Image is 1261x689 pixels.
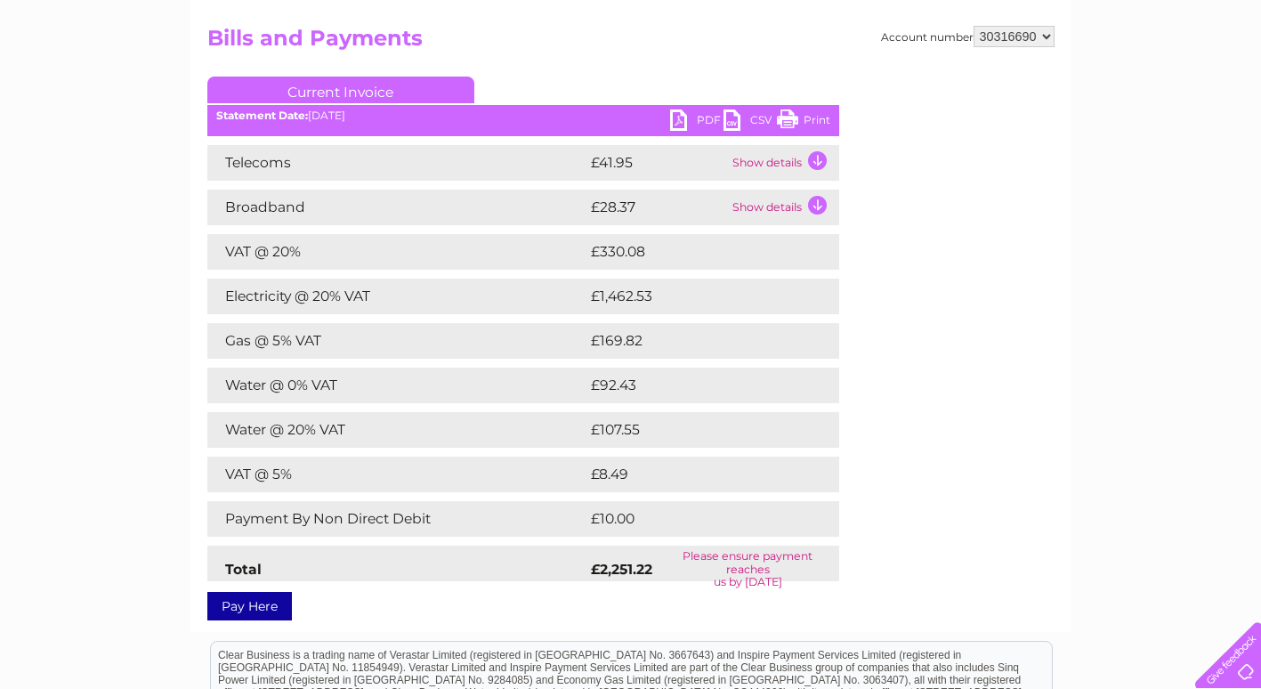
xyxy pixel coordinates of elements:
[586,368,804,403] td: £92.43
[586,234,808,270] td: £330.08
[207,412,586,448] td: Water @ 20% VAT
[926,9,1048,31] a: 0333 014 3131
[207,26,1055,60] h2: Bills and Payments
[728,190,839,225] td: Show details
[586,145,728,181] td: £41.95
[591,561,652,578] strong: £2,251.22
[586,190,728,225] td: £28.37
[1143,76,1186,89] a: Contact
[207,323,586,359] td: Gas @ 5% VAT
[992,76,1031,89] a: Energy
[207,234,586,270] td: VAT @ 20%
[207,501,586,537] td: Payment By Non Direct Debit
[211,10,1052,86] div: Clear Business is a trading name of Verastar Limited (registered in [GEOGRAPHIC_DATA] No. 3667643...
[207,457,586,492] td: VAT @ 5%
[207,592,292,620] a: Pay Here
[948,76,982,89] a: Water
[881,26,1055,47] div: Account number
[1042,76,1095,89] a: Telecoms
[44,46,135,101] img: logo.png
[207,109,839,122] div: [DATE]
[1202,76,1244,89] a: Log out
[586,279,811,314] td: £1,462.53
[586,457,798,492] td: £8.49
[207,190,586,225] td: Broadband
[1106,76,1132,89] a: Blog
[723,109,777,135] a: CSV
[657,546,839,593] td: Please ensure payment reaches us by [DATE]
[670,109,723,135] a: PDF
[586,501,803,537] td: £10.00
[586,412,805,448] td: £107.55
[777,109,830,135] a: Print
[216,109,308,122] b: Statement Date:
[207,145,586,181] td: Telecoms
[225,561,262,578] strong: Total
[207,279,586,314] td: Electricity @ 20% VAT
[207,77,474,103] a: Current Invoice
[207,368,586,403] td: Water @ 0% VAT
[586,323,807,359] td: £169.82
[728,145,839,181] td: Show details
